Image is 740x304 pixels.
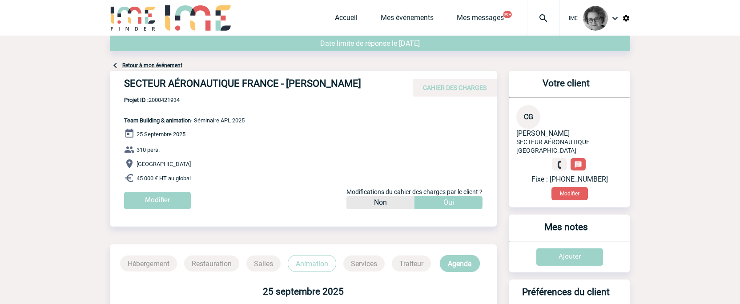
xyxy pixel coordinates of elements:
[137,175,191,182] span: 45 000 € HT au global
[124,117,245,124] span: - Séminaire APL 2025
[524,113,533,121] span: CG
[124,192,191,209] input: Modifier
[569,15,578,21] span: IME
[263,286,344,297] b: 25 septembre 2025
[423,84,487,91] span: CAHIER DES CHARGES
[320,39,420,48] span: Date limite de réponse le [DATE]
[583,6,608,31] img: 101028-0.jpg
[137,146,160,153] span: 310 pers.
[516,175,623,183] p: Fixe : [PHONE_NUMBER]
[381,13,434,26] a: Mes événements
[516,129,570,138] span: [PERSON_NAME]
[551,187,588,200] button: Modifier
[137,161,191,167] span: [GEOGRAPHIC_DATA]
[374,196,387,209] p: Non
[246,255,281,272] p: Salles
[536,248,603,266] input: Ajouter
[346,188,483,195] span: Modifications du cahier des charges par le client ?
[440,255,480,272] p: Agenda
[513,222,619,241] h3: Mes notes
[335,13,358,26] a: Accueil
[137,131,185,138] span: 25 Septembre 2025
[443,196,454,209] p: Oui
[503,11,512,18] button: 99+
[288,255,336,272] p: Animation
[555,161,563,169] img: fixe.png
[120,255,177,272] p: Hébergement
[457,13,504,26] a: Mes messages
[124,97,245,103] span: 2000421934
[516,138,590,154] span: SECTEUR AÉRONAUTIQUE [GEOGRAPHIC_DATA]
[124,117,191,124] span: Team Building & animation
[124,97,149,103] b: Projet ID :
[184,255,239,272] p: Restauration
[343,255,385,272] p: Services
[513,78,619,97] h3: Votre client
[110,5,156,31] img: IME-Finder
[122,62,182,69] a: Retour à mon événement
[574,161,582,169] img: chat-24-px-w.png
[124,78,391,93] h4: SECTEUR AÉRONAUTIQUE FRANCE - [PERSON_NAME]
[392,255,431,272] p: Traiteur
